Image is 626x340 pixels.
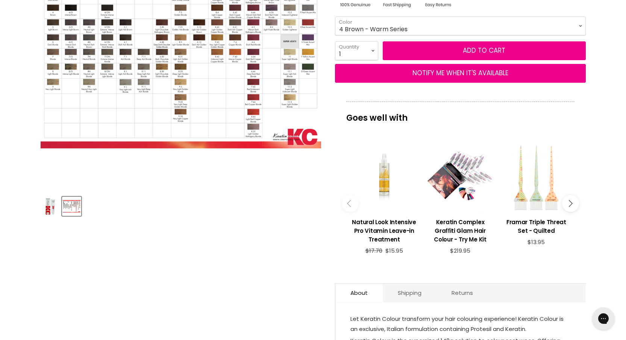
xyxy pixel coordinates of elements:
img: Keratin Colour Hair Colour [63,200,80,212]
span: $15.95 [385,247,403,255]
button: Keratin Colour Hair Colour [41,197,60,216]
span: Add to cart [463,46,505,55]
select: Quantity [335,41,378,60]
span: $13.95 [527,238,545,246]
button: NOTIFY ME WHEN IT'S AVAILABLE [335,64,586,83]
button: Add to cart [383,41,586,60]
img: Keratin Colour Hair Colour [41,197,59,215]
iframe: Gorgias live chat messenger [588,305,618,332]
span: $219.95 [450,247,470,255]
span: $17.70 [365,247,382,255]
a: View product:Framar Triple Threat Set - Quilted [502,212,570,239]
a: Shipping [383,284,437,302]
p: Goes well with [346,102,574,126]
a: View product:Keratin Complex Graffiti Glam Hair Colour - Try Me Kit [426,212,494,247]
h3: Framar Triple Threat Set - Quilted [502,218,570,235]
a: View product:Natural Look Intensive Pro Vitamin Leave-in Treatment [350,212,418,247]
a: Returns [437,284,488,302]
a: About [335,284,383,302]
h3: Natural Look Intensive Pro Vitamin Leave-in Treatment [350,218,418,244]
span: Let Keratin Colour transform your hair colouring experience! Keratin Colour is an exclusive, Ital... [350,315,564,333]
div: Product thumbnails [39,194,323,216]
h3: Keratin Complex Graffiti Glam Hair Colour - Try Me Kit [426,218,494,244]
button: Keratin Colour Hair Colour [62,197,81,216]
